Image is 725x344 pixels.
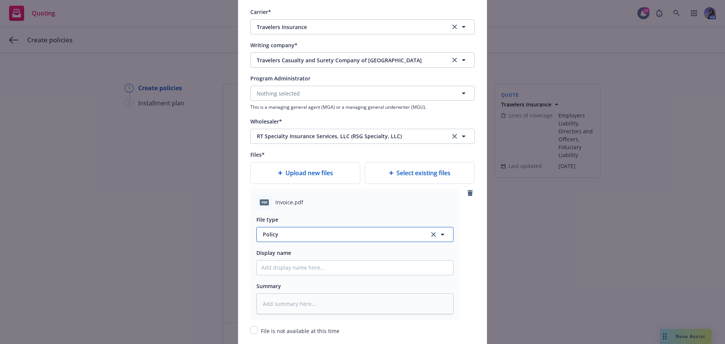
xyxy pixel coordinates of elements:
[429,230,438,239] a: clear selection
[257,132,439,140] span: RT Specialty Insurance Services, LLC (RSG Specialty, LLC)
[250,151,265,158] span: Files*
[250,162,360,184] div: Upload new files
[275,198,303,206] span: Invoice.pdf
[257,23,439,31] span: Travelers Insurance
[257,89,300,97] span: Nothing selected
[260,199,269,205] span: pdf
[250,104,475,110] span: This is a managing general agent (MGA) or a managing general underwriter (MGU).
[450,56,459,65] a: clear selection
[250,19,475,34] button: Travelers Insuranceclear selection
[250,129,475,144] button: RT Specialty Insurance Services, LLC (RSG Specialty, LLC)clear selection
[450,132,459,141] a: clear selection
[250,8,271,15] span: Carrier*
[256,227,454,242] button: Policyclear selection
[263,230,421,238] span: Policy
[365,162,475,184] div: Select existing files
[450,22,459,31] a: clear selection
[396,168,450,177] span: Select existing files
[250,52,475,68] button: Travelers Casualty and Surety Company of [GEOGRAPHIC_DATA]clear selection
[256,249,291,256] span: Display name
[250,75,310,82] span: Program Administrator
[250,118,282,125] span: Wholesaler*
[285,168,333,177] span: Upload new files
[250,42,298,49] span: Writing company*
[466,188,475,197] a: remove
[250,86,475,101] button: Nothing selected
[257,56,439,64] span: Travelers Casualty and Surety Company of [GEOGRAPHIC_DATA]
[256,216,278,223] span: File type
[256,282,281,290] span: Summary
[257,261,453,275] input: Add display name here...
[261,327,339,335] span: File is not available at this time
